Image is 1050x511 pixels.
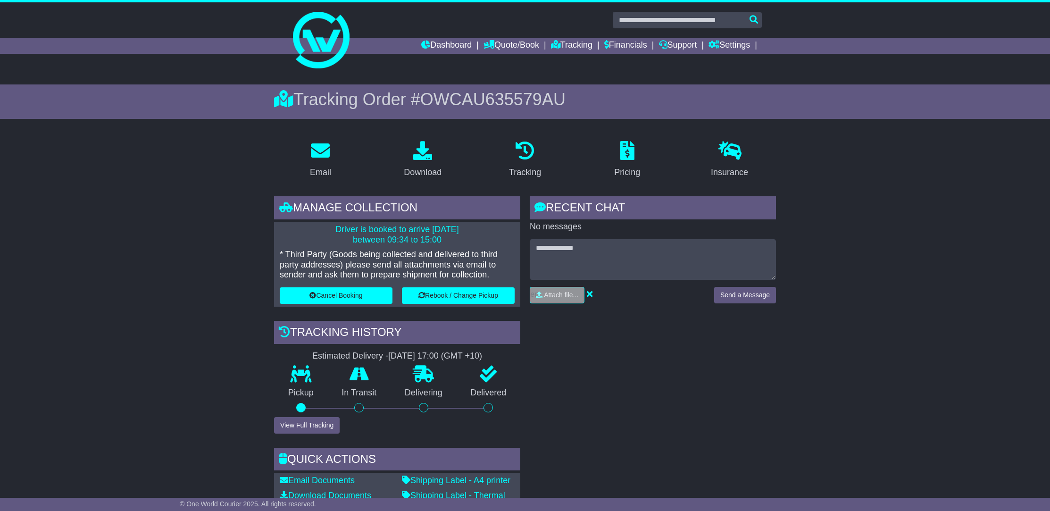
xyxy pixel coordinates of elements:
a: Quote/Book [483,38,539,54]
a: Insurance [705,138,754,182]
span: © One World Courier 2025. All rights reserved. [180,500,316,508]
div: Tracking history [274,321,520,346]
div: RECENT CHAT [530,196,776,222]
a: Support [659,38,697,54]
div: Download [404,166,442,179]
a: Shipping Label - Thermal printer [402,491,505,511]
p: Delivering [391,388,457,398]
p: Driver is booked to arrive [DATE] between 09:34 to 15:00 [280,225,515,245]
button: Cancel Booking [280,287,392,304]
button: Rebook / Change Pickup [402,287,515,304]
div: Pricing [614,166,640,179]
a: Dashboard [421,38,472,54]
a: Tracking [551,38,592,54]
div: Estimated Delivery - [274,351,520,361]
a: Email Documents [280,476,355,485]
a: Financials [604,38,647,54]
a: Download Documents [280,491,371,500]
div: Tracking Order # [274,89,776,109]
a: Tracking [503,138,547,182]
button: Send a Message [714,287,776,303]
a: Settings [708,38,750,54]
div: Tracking [509,166,541,179]
a: Pricing [608,138,646,182]
div: Manage collection [274,196,520,222]
a: Download [398,138,448,182]
a: Shipping Label - A4 printer [402,476,510,485]
div: Insurance [711,166,748,179]
p: Pickup [274,388,328,398]
p: * Third Party (Goods being collected and delivered to third party addresses) please send all atta... [280,250,515,280]
div: Quick Actions [274,448,520,473]
div: Email [310,166,331,179]
span: OWCAU635579AU [420,90,566,109]
div: [DATE] 17:00 (GMT +10) [388,351,482,361]
p: In Transit [328,388,391,398]
a: Email [304,138,337,182]
button: View Full Tracking [274,417,340,434]
p: Delivered [457,388,521,398]
p: No messages [530,222,776,232]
